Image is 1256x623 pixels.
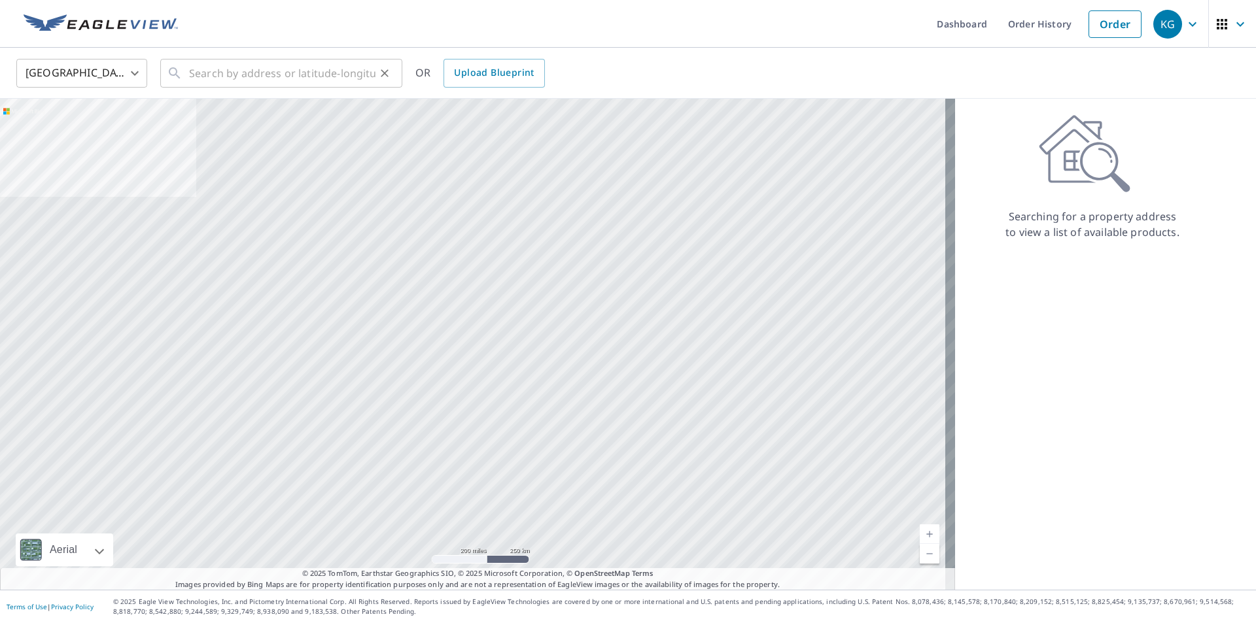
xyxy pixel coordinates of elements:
div: [GEOGRAPHIC_DATA] [16,55,147,92]
a: OpenStreetMap [574,568,629,578]
a: Current Level 5, Zoom In [920,524,939,544]
a: Order [1089,10,1142,38]
div: Aerial [46,533,81,566]
p: © 2025 Eagle View Technologies, Inc. and Pictometry International Corp. All Rights Reserved. Repo... [113,597,1249,616]
a: Terms [632,568,654,578]
a: Upload Blueprint [444,59,544,88]
input: Search by address or latitude-longitude [189,55,375,92]
a: Terms of Use [7,602,47,611]
span: © 2025 TomTom, Earthstar Geographics SIO, © 2025 Microsoft Corporation, © [302,568,654,579]
div: OR [415,59,545,88]
p: Searching for a property address to view a list of available products. [1005,209,1180,240]
div: Aerial [16,533,113,566]
button: Clear [375,64,394,82]
a: Privacy Policy [51,602,94,611]
p: | [7,603,94,611]
div: KG [1153,10,1182,39]
img: EV Logo [24,14,178,34]
a: Current Level 5, Zoom Out [920,544,939,564]
span: Upload Blueprint [454,65,534,81]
